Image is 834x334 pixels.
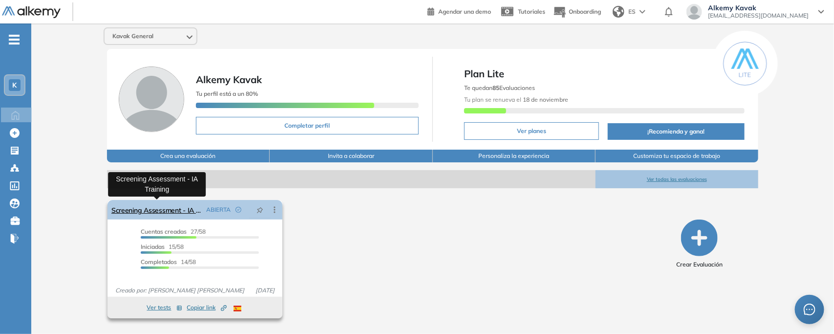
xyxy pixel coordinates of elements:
span: message [804,304,815,315]
button: Customiza tu espacio de trabajo [596,150,758,162]
span: Tu perfil está a un 80% [196,90,258,97]
div: Screening Assessment - IA Training [108,172,206,197]
span: Completados [141,258,177,266]
span: check-circle [235,207,241,213]
img: Foto de perfil [119,67,184,132]
span: Te quedan Evaluaciones [464,84,535,91]
span: Iniciadas [141,243,165,250]
span: Crear Evaluación [676,260,723,269]
span: [EMAIL_ADDRESS][DOMAIN_NAME] [708,12,809,20]
button: Ver planes [464,122,599,140]
span: 14/58 [141,258,196,266]
span: Copiar link [187,303,227,312]
button: Personaliza la experiencia [433,150,596,162]
span: pushpin [257,206,263,214]
span: Plan Lite [464,67,745,81]
img: ESP [234,306,241,312]
span: Tu plan se renueva el [464,96,568,103]
span: Alkemy Kavak [196,73,262,86]
span: Agendar una demo [438,8,491,15]
span: Kavak General [112,32,153,40]
img: Logo [2,6,61,19]
button: Copiar link [187,302,227,313]
span: Alkemy Kavak [708,4,809,12]
button: Ver tests [147,302,182,313]
button: Ver todas las evaluaciones [596,170,758,188]
span: ES [628,7,636,16]
b: 85 [492,84,499,91]
b: 18 de noviembre [521,96,568,103]
span: 15/58 [141,243,184,250]
button: Crear Evaluación [676,220,723,269]
img: arrow [640,10,645,14]
span: ABIERTA [206,205,231,214]
button: Invita a colaborar [270,150,432,162]
span: K [13,81,17,89]
span: Onboarding [569,8,601,15]
span: Evaluaciones abiertas [107,170,596,188]
i: - [9,39,20,41]
a: Agendar una demo [428,5,491,17]
span: Tutoriales [518,8,545,15]
button: Onboarding [553,1,601,22]
span: Creado por: [PERSON_NAME] [PERSON_NAME] [111,286,248,295]
span: [DATE] [252,286,278,295]
img: world [613,6,624,18]
button: Completar perfil [196,117,419,134]
button: ¡Recomienda y gana! [608,123,745,140]
button: pushpin [249,202,271,218]
button: Crea una evaluación [107,150,270,162]
span: Cuentas creadas [141,228,187,235]
a: Screening Assessment - IA Training [111,200,202,220]
span: 27/58 [141,228,206,235]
